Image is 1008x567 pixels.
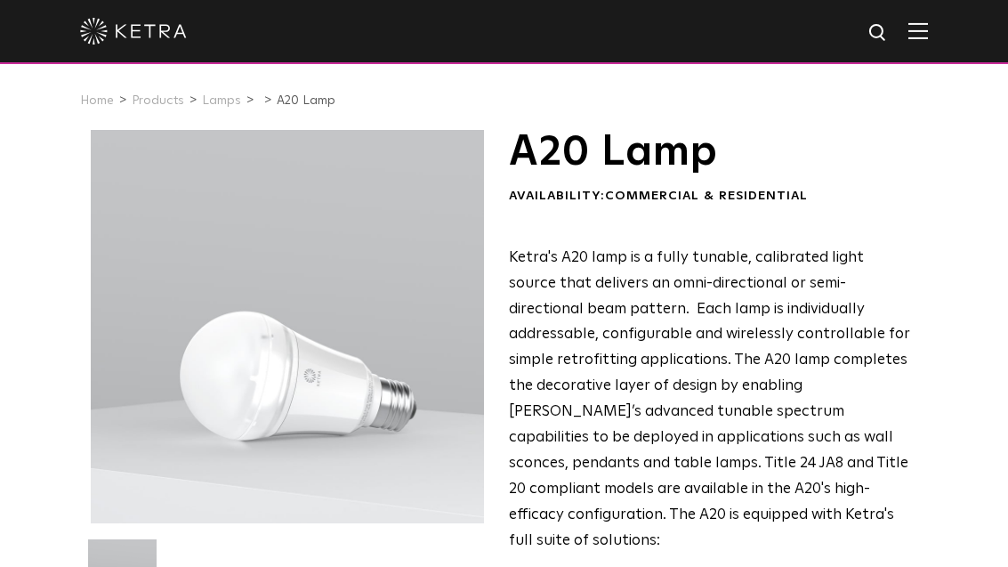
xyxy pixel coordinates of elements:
img: ketra-logo-2019-white [80,18,187,45]
div: Availability: [509,188,911,206]
a: Home [80,94,114,107]
img: search icon [867,22,890,45]
a: Lamps [202,94,241,107]
span: Ketra's A20 lamp is a fully tunable, calibrated light source that delivers an omni-directional or... [509,250,910,548]
img: Hamburger%20Nav.svg [908,22,928,39]
h1: A20 Lamp [509,130,911,174]
a: Products [132,94,184,107]
a: A20 Lamp [277,94,335,107]
span: Commercial & Residential [605,190,808,202]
